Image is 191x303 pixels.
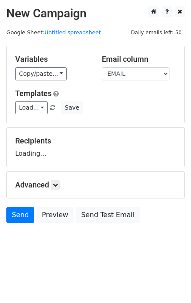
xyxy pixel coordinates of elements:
[128,28,185,37] span: Daily emails left: 50
[15,101,48,114] a: Load...
[128,29,185,36] a: Daily emails left: 50
[15,55,89,64] h5: Variables
[6,6,185,21] h2: New Campaign
[102,55,176,64] h5: Email column
[61,101,83,114] button: Save
[15,67,67,80] a: Copy/paste...
[6,207,34,223] a: Send
[15,136,176,146] h5: Recipients
[36,207,74,223] a: Preview
[15,89,52,98] a: Templates
[44,29,101,36] a: Untitled spreadsheet
[15,136,176,158] div: Loading...
[76,207,140,223] a: Send Test Email
[6,29,101,36] small: Google Sheet:
[15,180,176,190] h5: Advanced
